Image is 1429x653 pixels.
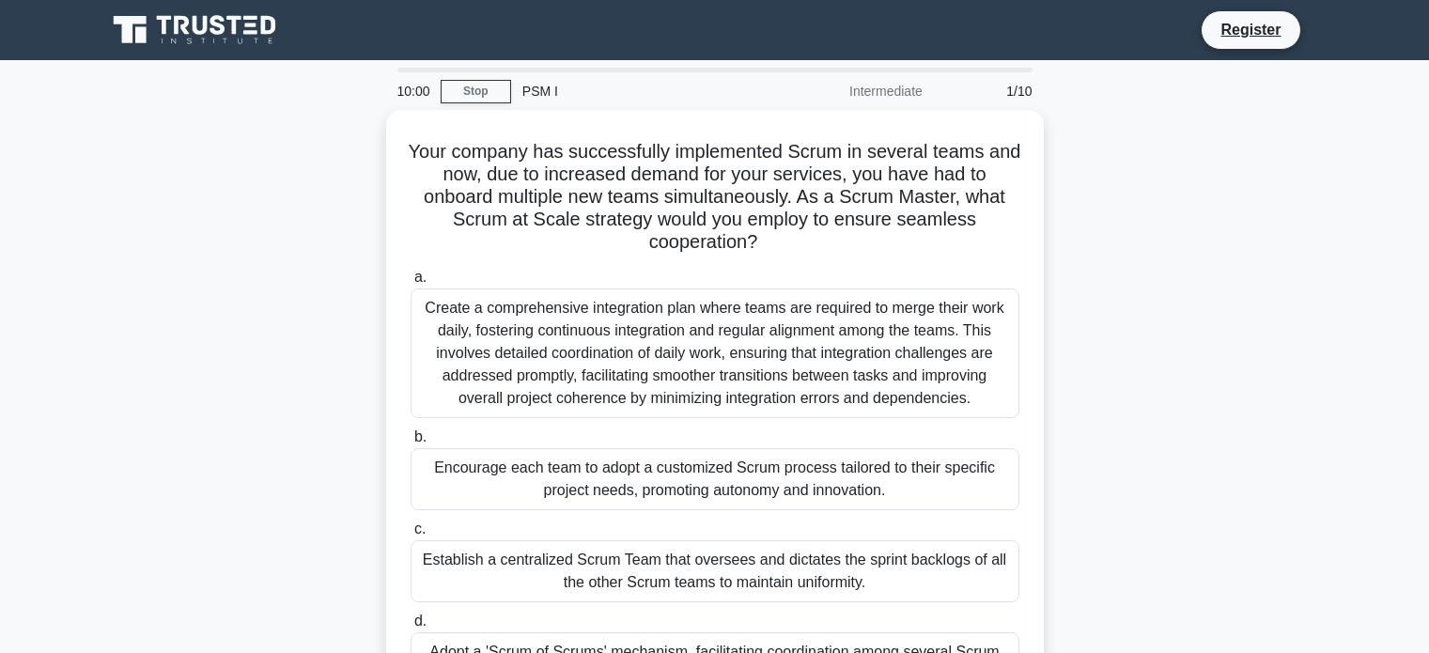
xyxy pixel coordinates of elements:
[934,72,1044,110] div: 1/10
[411,448,1019,510] div: Encourage each team to adopt a customized Scrum process tailored to their specific project needs,...
[414,521,426,536] span: c.
[386,72,441,110] div: 10:00
[769,72,934,110] div: Intermediate
[414,269,427,285] span: a.
[414,428,427,444] span: b.
[1209,18,1292,41] a: Register
[511,72,769,110] div: PSM I
[411,540,1019,602] div: Establish a centralized Scrum Team that oversees and dictates the sprint backlogs of all the othe...
[411,288,1019,418] div: Create a comprehensive integration plan where teams are required to merge their work daily, foste...
[409,140,1021,255] h5: Your company has successfully implemented Scrum in several teams and now, due to increased demand...
[441,80,511,103] a: Stop
[414,613,427,629] span: d.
